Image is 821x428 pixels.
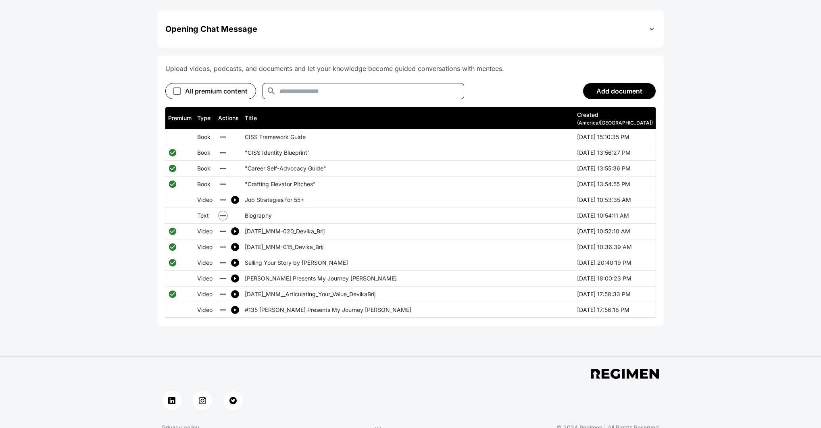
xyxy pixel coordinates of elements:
th: Video [194,239,215,255]
th: Book [194,161,215,177]
th: [DATE] 17:56:18 PM [574,302,656,318]
a: linkedin [162,391,181,410]
button: Remove 2020.10.19_MNM-020_Devika_Brij [218,226,228,236]
p: Upload videos, podcasts, and documents and let your knowledge become guided conversations with me... [165,64,656,73]
td: [DATE]_MNM__Articulating_Your_Value_DevikaBrij [242,287,574,302]
th: [DATE] 10:54:11 AM [574,208,656,224]
th: Title [242,107,574,129]
img: twitter button [229,397,237,404]
button: Remove 2020.09.14._MNM-015_Devika_Brij [218,242,228,252]
th: Book [194,177,215,192]
a: instagram [193,391,212,410]
th: [DATE] 20:40:19 PM [574,255,656,271]
th: Video [194,302,215,318]
button: Remove Job Strategies for 55+ [218,195,228,205]
button: Remove Selling Your Story by Devika Brij [218,258,228,268]
img: instagram button [199,397,206,404]
img: linkedin button [168,397,175,404]
div: ( America/[GEOGRAPHIC_DATA] ) [577,120,653,126]
img: app footer logo [591,369,659,379]
td: [DATE]_MNM-015_Devika_Brij [242,239,574,255]
th: Video [194,287,215,302]
th: [DATE] 17:58:33 PM [574,287,656,302]
td: Selling Your Story by [PERSON_NAME] [242,255,574,271]
button: Remove Zaka Presents My Journey Devika Brij [218,274,228,283]
td: "Crafting Elevator Pitches" [242,177,574,192]
button: Remove "CISS Identity Blueprint" [218,148,228,158]
th: [DATE] 15:10:35 PM [574,129,656,145]
button: Remove "Crafting Elevator Pitches" [218,179,228,189]
th: [DATE] 10:53:35 AM [574,192,656,208]
th: Book [194,145,215,161]
th: [DATE] 13:54:55 PM [574,177,656,192]
div: All premium content [185,86,248,96]
th: Book [194,129,215,145]
button: Add document [583,83,656,99]
h2: Opening Chat Message [165,23,257,35]
th: [DATE] 13:56:27 PM [574,145,656,161]
th: [DATE] 13:55:36 PM [574,161,656,177]
th: Text [194,208,215,224]
th: Type [194,107,215,129]
td: CISS Framework Guide [242,129,574,145]
th: [DATE] 10:52:10 AM [574,224,656,239]
div: Created [577,110,653,120]
table: simple table [165,107,656,318]
th: Actions [215,107,242,129]
button: Remove "Career Self-Advocacy Guide" [218,164,228,173]
th: Premium [165,107,194,129]
th: Video [194,271,215,287]
td: [PERSON_NAME] Presents My Journey [PERSON_NAME] [242,271,574,287]
button: Remove Biography [218,211,228,220]
button: Remove #135 Zaka Presents My Journey Devika Brij [218,305,228,315]
button: Remove CISS Framework Guide [218,132,228,142]
td: "CISS Identity Blueprint" [242,145,574,161]
button: Remove 2021.08.09_MNM__Articulating_Your_Value_DevikaBrij [218,289,228,299]
th: Video [194,192,215,208]
th: [DATE] 18:00:23 PM [574,271,656,287]
td: Biography [242,208,574,224]
td: Job Strategies for 55+ [242,192,574,208]
a: twitter [223,391,243,410]
td: "Career Self-Advocacy Guide" [242,161,574,177]
td: #135 [PERSON_NAME] Presents My Journey [PERSON_NAME] [242,302,574,318]
th: Video [194,255,215,271]
td: [DATE]_MNM-020_Devika_Brij [242,224,574,239]
th: Video [194,224,215,239]
th: [DATE] 10:36:39 AM [574,239,656,255]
